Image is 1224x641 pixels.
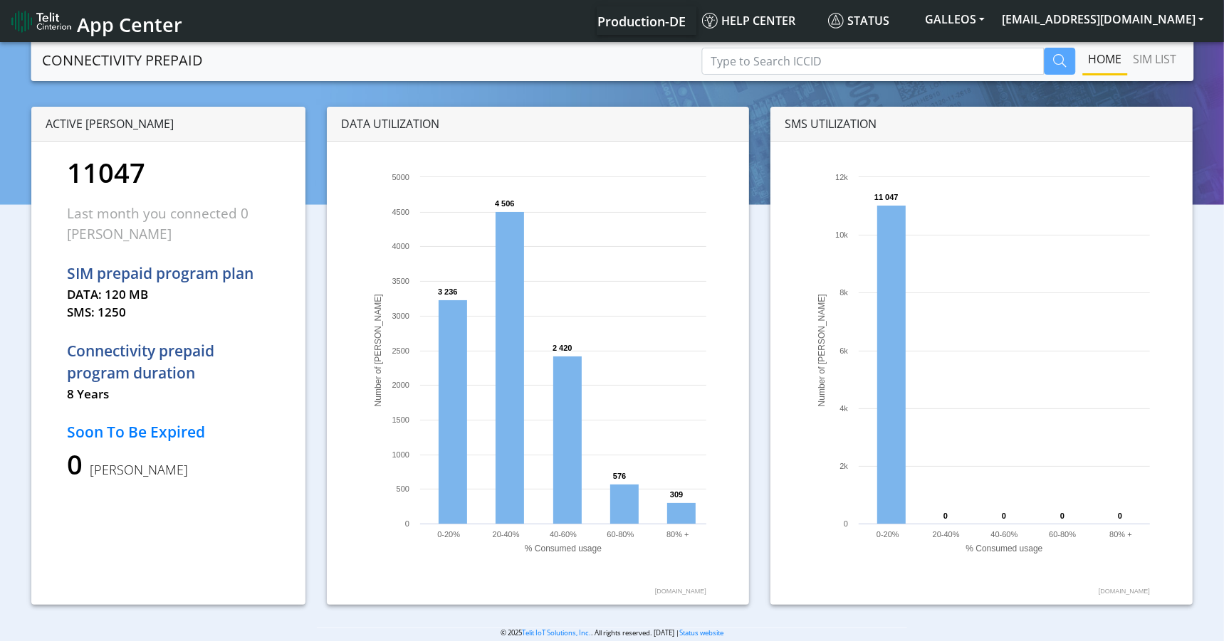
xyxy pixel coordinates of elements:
a: CONNECTIVITY PREPAID [42,46,203,75]
p: Soon To Be Expired [67,421,270,444]
a: Status [822,6,916,35]
text: 3000 [392,312,409,320]
text: [DOMAIN_NAME] [655,588,706,595]
text: 80% + [666,530,689,539]
text: 3500 [392,277,409,285]
a: Your current platform instance [597,6,685,35]
text: 10k [835,231,848,239]
text: 20-40% [493,530,520,539]
text: 80% + [1110,530,1133,539]
img: status.svg [828,13,844,28]
a: Help center [696,6,822,35]
text: 1500 [392,415,409,424]
text: 6k [840,346,849,355]
text: 4500 [392,208,409,216]
p: 0 [67,444,270,484]
text: 40-60% [550,530,577,539]
text: 309 [670,490,683,499]
a: SIM LIST [1127,45,1182,73]
text: % Consumed usage [525,544,602,553]
p: SIM prepaid program plan [67,263,270,285]
text: 4 506 [495,199,515,208]
text: 500 [397,484,409,493]
text: 2000 [392,381,409,389]
button: [EMAIL_ADDRESS][DOMAIN_NAME] [993,6,1213,32]
button: GALLEOS [916,6,993,32]
p: 11047 [67,152,270,193]
img: knowledge.svg [702,13,718,28]
text: 4k [840,404,849,413]
text: 4000 [392,242,409,250]
text: 20-40% [933,530,960,539]
p: Last month you connected 0 [PERSON_NAME] [67,203,270,244]
text: 576 [613,472,626,480]
span: Status [828,13,889,28]
span: Help center [702,13,795,28]
text: 0 [844,519,848,528]
text: 0 [1002,512,1006,520]
text: 60-80% [607,530,634,539]
text: 0 [405,519,409,528]
text: 0-20% [437,530,460,539]
text: 3 236 [438,287,458,296]
text: 5000 [392,173,409,181]
text: 1000 [392,450,409,459]
text: Number of [PERSON_NAME] [817,294,827,406]
text: 2k [840,462,849,470]
a: Telit IoT Solutions, Inc. [522,628,591,637]
p: DATA: 120 MB [67,285,270,304]
img: logo-telit-cinterion-gw-new.png [11,10,71,33]
a: App Center [11,6,180,36]
p: 8 Years [67,385,270,403]
text: 12k [835,173,848,181]
div: ACTIVE [PERSON_NAME] [31,107,305,142]
text: [DOMAIN_NAME] [1099,588,1150,595]
text: 0-20% [877,530,899,539]
p: © 2025 . All rights reserved. [DATE] | [317,627,908,638]
input: Type to Search ICCID [701,48,1044,75]
a: Status website [679,628,723,637]
span: Production-DE [597,13,686,30]
text: 2 420 [553,344,572,352]
div: DATA UTILIZATION [327,107,749,142]
div: SMS UTILIZATION [770,107,1193,142]
text: % Consumed usage [966,544,1043,553]
text: 2500 [392,346,409,355]
a: Home [1082,45,1127,73]
span: [PERSON_NAME] [83,461,188,478]
text: 40-60% [991,530,1018,539]
text: 11 047 [874,193,899,201]
text: 0 [1060,512,1065,520]
text: 0 [943,512,948,520]
text: 60-80% [1050,530,1077,539]
p: SMS: 1250 [67,303,270,322]
text: 0 [1118,512,1122,520]
span: App Center [77,11,182,38]
text: Number of [PERSON_NAME] [373,294,383,406]
p: Connectivity prepaid program duration [67,340,270,385]
text: 8k [840,288,849,297]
